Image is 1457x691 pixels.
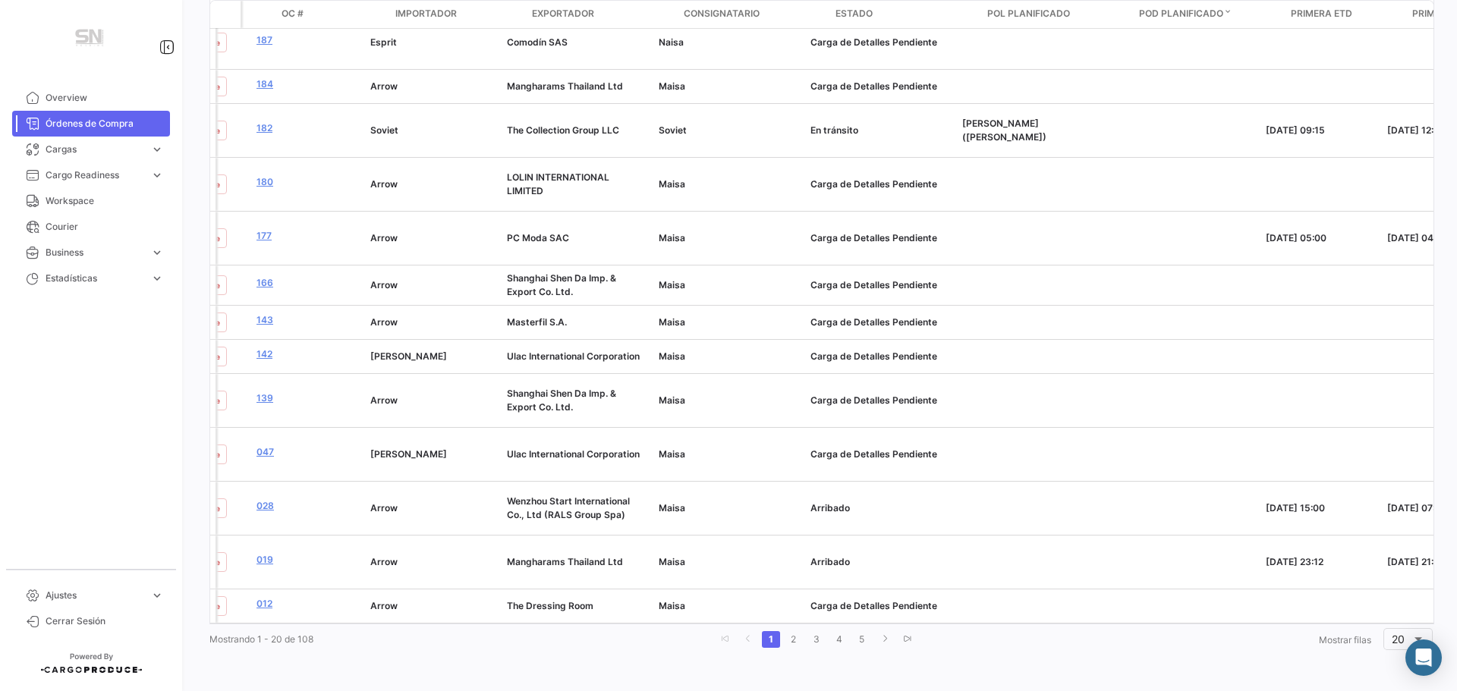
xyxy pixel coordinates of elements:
a: go to first page [716,631,735,648]
a: go to next page [876,631,894,648]
a: 012 [256,597,358,611]
div: Carga de Detalles Pendiente [810,231,950,245]
div: Carga de Detalles Pendiente [810,599,950,613]
span: [DATE] 15:00 [1266,502,1325,514]
span: [DATE] 05:00 [1266,232,1326,243]
span: Ajustes [46,589,144,602]
span: Exportador [532,7,594,20]
span: [DATE] 09:15 [1266,124,1325,136]
datatable-header-cell: POD Planificado [1133,1,1285,28]
span: Shanghai Shen Da Imp. & Export Co. Ltd. [507,388,616,413]
div: Carga de Detalles Pendiente [810,80,950,93]
span: Soviet [659,124,687,136]
li: page 1 [760,627,782,652]
datatable-header-cell: Primera ETD [1285,1,1406,28]
img: Manufactura+Logo.png [53,18,129,61]
span: [DATE] 07:13 [1387,502,1446,514]
span: Cerrar Sesión [46,614,164,628]
a: Courier [12,214,170,240]
div: Carga de Detalles Pendiente [810,350,950,363]
span: Van Heusen [370,448,447,460]
span: Arrow [370,394,398,406]
span: [DATE] 04:00 [1387,232,1448,243]
a: 182 [256,121,358,135]
span: Maisa [659,232,685,243]
span: expand_more [150,589,164,602]
span: OC # [282,7,304,20]
div: Carga de Detalles Pendiente [810,36,950,49]
span: Overview [46,91,164,105]
a: 187 [256,33,358,47]
span: Soviet [370,124,398,136]
a: 139 [256,391,358,405]
li: page 4 [828,627,851,652]
a: 142 [256,347,358,361]
a: Overview [12,85,170,111]
a: go to last page [898,631,917,648]
span: Primera ETD [1291,7,1352,20]
span: Comodín SAS [507,36,568,48]
a: 180 [256,175,358,189]
div: Arribado [810,555,950,569]
span: Shanghai Shen Da Imp. & Export Co. Ltd. [507,272,616,297]
span: Ulac International Corporation [507,350,640,362]
li: page 2 [782,627,805,652]
span: Jawaharlal Nehru (Nhava Sheva) [962,118,1046,143]
span: Mostrando 1 - 20 de 108 [209,633,313,645]
a: 166 [256,276,358,290]
a: 028 [256,499,358,513]
div: Carga de Detalles Pendiente [810,278,950,292]
a: 3 [807,631,826,648]
span: Mangharams Thailand Ltd [507,556,623,567]
span: Courier [46,220,164,234]
span: Arrow [370,316,398,328]
span: POL Planificado [987,7,1070,20]
a: 5 [853,631,871,648]
span: Workspace [46,194,164,208]
span: Arrow [370,279,398,291]
span: Órdenes de Compra [46,117,164,130]
span: 20 [1392,633,1405,645]
datatable-header-cell: Exportador [526,1,678,28]
span: The Collection Group LLC [507,124,619,136]
datatable-header-cell: Importador [389,1,526,28]
span: Maisa [659,448,685,460]
li: page 5 [851,627,873,652]
span: Estadísticas [46,272,144,285]
span: Arrow [370,80,398,92]
a: 184 [256,77,358,91]
span: POD Planificado [1139,7,1223,20]
span: Mostrar filas [1319,634,1371,645]
span: Importador [395,7,457,20]
span: LOLIN INTERNATIONAL LIMITED [507,171,609,196]
datatable-header-cell: POL Planificado [981,1,1133,28]
span: Masterfil S.A. [507,316,567,328]
span: Arrow [370,502,398,514]
a: Workspace [12,188,170,214]
span: Arrow [370,556,398,567]
span: PC Moda SAC [507,232,569,243]
a: 143 [256,313,358,327]
span: Maisa [659,80,685,92]
div: Arribado [810,501,950,515]
span: Maisa [659,178,685,190]
span: Mangharams Thailand Ltd [507,80,623,92]
span: [DATE] 21:17 [1387,556,1443,567]
span: expand_more [150,246,164,259]
span: Wenzhou Start International Co., Ltd (RALS Group Spa) [507,495,630,520]
span: Estado [835,7,873,20]
a: 2 [785,631,803,648]
a: Órdenes de Compra [12,111,170,137]
span: Van Heusen [370,350,447,362]
span: Arrow [370,600,398,611]
span: [DATE] 12:00 [1387,124,1446,136]
span: Maisa [659,394,685,406]
span: Maisa [659,600,685,611]
datatable-header-cell: OC # [275,1,389,28]
span: Arrow [370,178,398,190]
span: Naisa [659,36,684,48]
div: Carga de Detalles Pendiente [810,394,950,407]
span: expand_more [150,168,164,182]
span: [DATE] 23:12 [1266,556,1323,567]
div: Carga de Detalles Pendiente [810,177,950,191]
